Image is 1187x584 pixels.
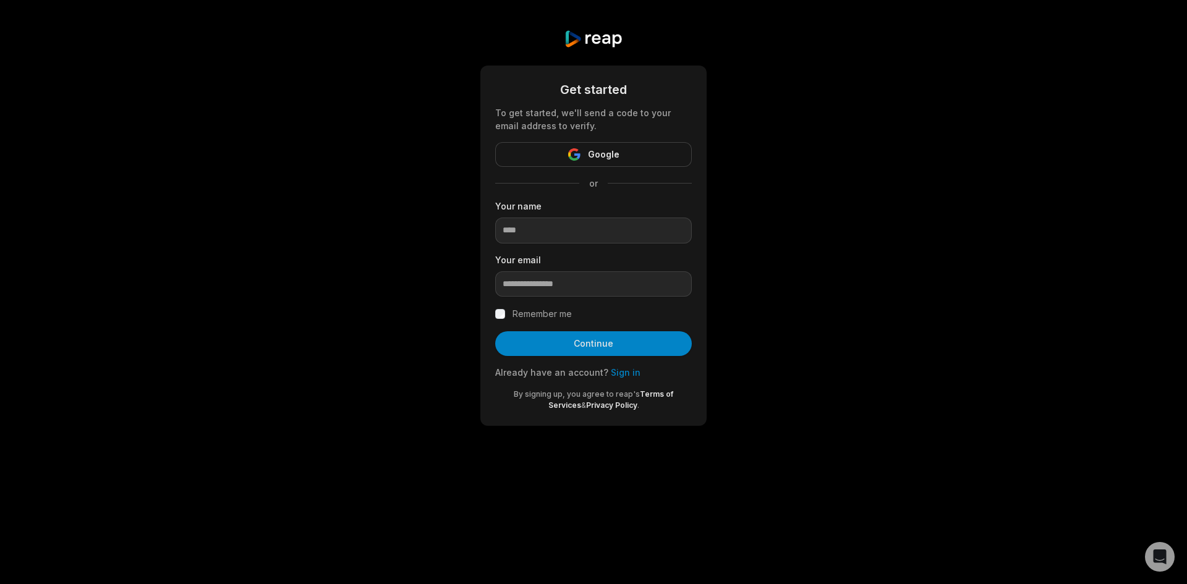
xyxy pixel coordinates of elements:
label: Your name [495,200,692,213]
div: Get started [495,80,692,99]
span: Already have an account? [495,367,608,378]
button: Google [495,142,692,167]
span: or [579,177,608,190]
span: By signing up, you agree to reap's [514,389,640,399]
div: Open Intercom Messenger [1145,542,1175,572]
div: To get started, we'll send a code to your email address to verify. [495,106,692,132]
span: & [581,400,586,410]
img: reap [564,30,623,48]
span: . [637,400,639,410]
label: Remember me [513,307,572,321]
button: Continue [495,331,692,356]
label: Your email [495,253,692,266]
a: Privacy Policy [586,400,637,410]
a: Sign in [611,367,640,378]
span: Google [588,147,619,162]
